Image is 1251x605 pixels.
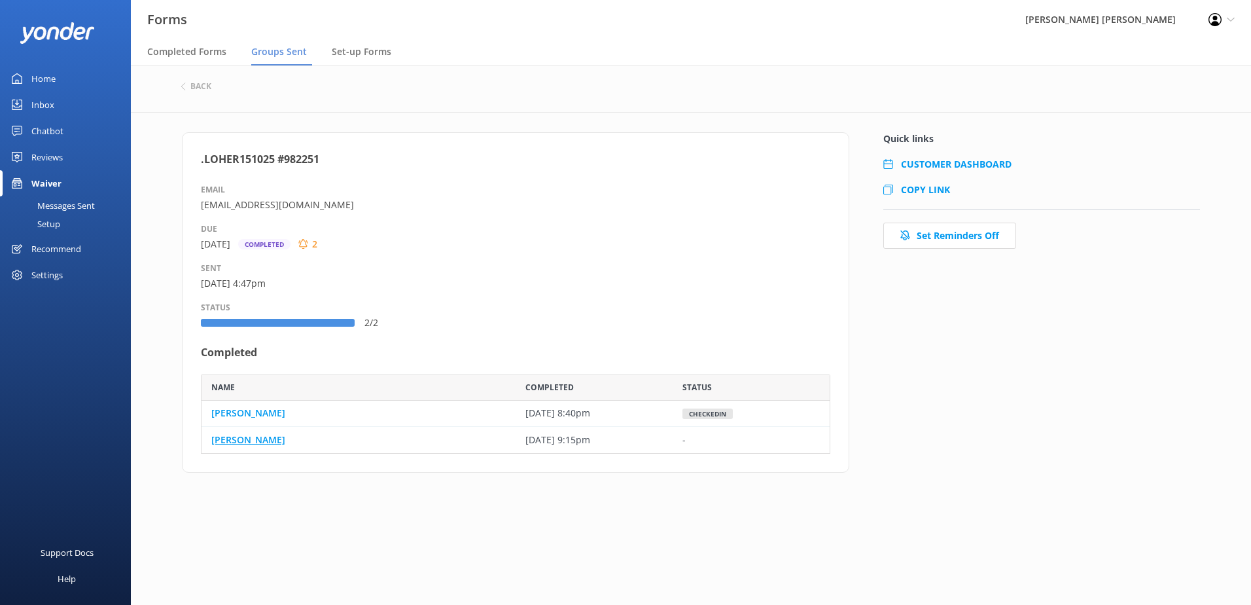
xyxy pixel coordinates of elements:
[201,223,217,234] span: DUE
[364,316,397,330] p: 2 / 2
[251,45,307,58] span: Groups Sent
[31,118,63,144] div: Chatbot
[8,196,95,215] div: Messages Sent
[201,276,830,291] p: [DATE] 4:47pm
[238,239,291,249] div: Completed
[31,92,54,118] div: Inbox
[332,45,391,58] span: Set-up Forms
[147,45,226,58] span: Completed Forms
[31,262,63,288] div: Settings
[201,237,230,251] p: [DATE]
[201,184,225,195] span: EMAIL
[201,151,830,168] h4: .LOHER151025 #982251
[211,406,285,420] a: [PERSON_NAME]
[31,236,81,262] div: Recommend
[31,65,56,92] div: Home
[312,237,317,251] p: 2
[901,183,950,196] span: COPY LINK
[147,9,187,30] h3: Forms
[8,215,131,233] a: Setup
[211,433,285,447] a: [PERSON_NAME]
[525,381,574,394] span: Completed
[31,170,62,196] div: Waiver
[58,566,76,592] div: Help
[201,263,221,274] span: SENT
[516,401,673,427] div: 12-Oct 25 8:40pm
[901,158,1012,170] a: CUSTOMER DASHBOARD
[682,381,712,394] span: Status
[883,223,1016,249] button: Set Reminders Off
[673,427,830,453] div: -
[211,381,235,394] span: Name
[682,408,733,418] div: checkedIn
[8,215,60,233] div: Setup
[181,82,211,90] button: back
[201,344,830,361] h4: Completed
[883,132,1200,145] h4: Quick links
[41,540,94,566] div: Support Docs
[201,401,830,453] div: grid
[516,427,673,453] div: 12-Oct 25 9:15pm
[201,198,830,212] p: [EMAIL_ADDRESS][DOMAIN_NAME]
[20,22,95,44] img: yonder-white-logo.png
[31,144,63,170] div: Reviews
[8,196,131,215] a: Messages Sent
[201,302,230,313] span: STATUS
[190,82,211,90] h6: back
